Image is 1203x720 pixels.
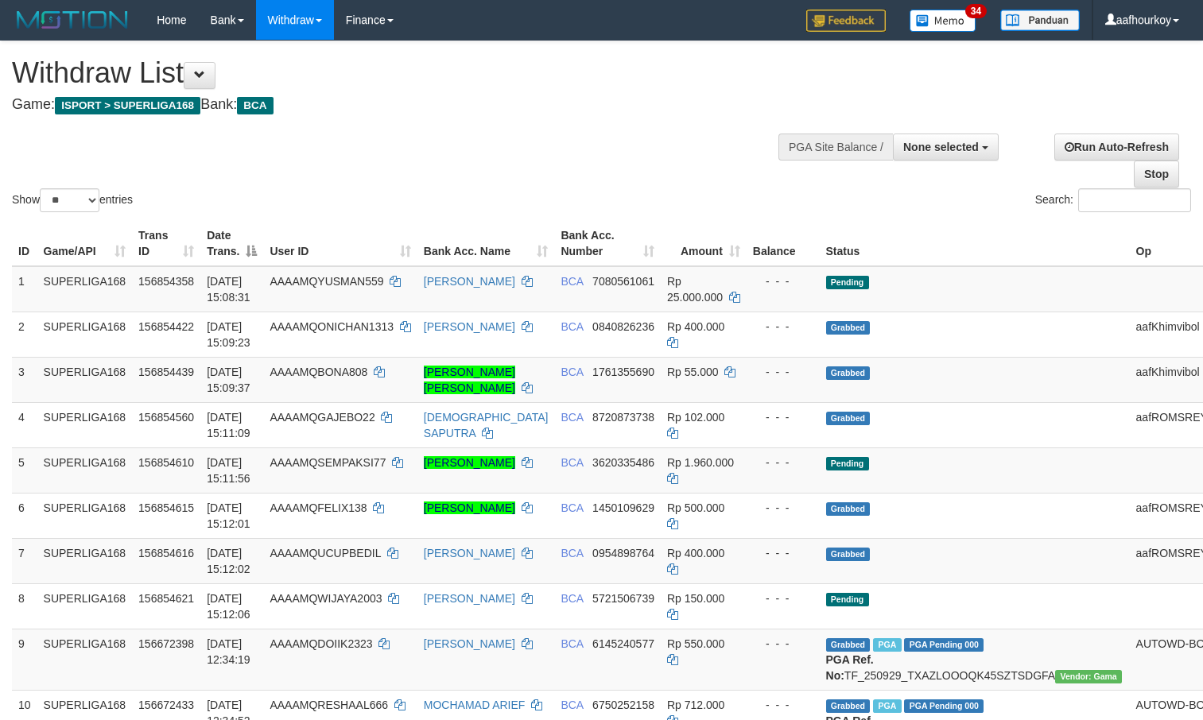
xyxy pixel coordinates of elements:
[12,97,786,113] h4: Game: Bank:
[37,266,133,312] td: SUPERLIGA168
[753,273,813,289] div: - - -
[270,699,388,711] span: AAAAMQRESHAAL666
[207,275,250,304] span: [DATE] 15:08:31
[561,501,583,514] span: BCA
[12,538,37,583] td: 7
[826,457,869,470] span: Pending
[424,411,549,439] a: [DEMOGRAPHIC_DATA] SAPUTRA
[37,221,133,266] th: Game/API: activate to sort column ascending
[270,547,381,559] span: AAAAMQUCUPBEDIL
[826,638,871,652] span: Grabbed
[138,547,194,559] span: 156854616
[270,320,394,333] span: AAAAMQONICHAN1313
[138,699,194,711] span: 156672433
[138,592,194,605] span: 156854621
[37,583,133,629] td: SUPERLIGA168
[37,312,133,357] td: SUPERLIGA168
[873,638,901,652] span: Marked by aafsoycanthlai
[561,637,583,650] span: BCA
[138,275,194,288] span: 156854358
[747,221,820,266] th: Balance
[667,366,719,378] span: Rp 55.000
[753,364,813,380] div: - - -
[138,456,194,469] span: 156854610
[37,629,133,690] td: SUPERLIGA168
[826,321,871,335] span: Grabbed
[12,629,37,690] td: 9
[200,221,263,266] th: Date Trans.: activate to sort column descending
[270,275,383,288] span: AAAAMQYUSMAN559
[806,10,886,32] img: Feedback.jpg
[138,320,194,333] span: 156854422
[12,221,37,266] th: ID
[270,501,367,514] span: AAAAMQFELIX138
[1054,134,1179,161] a: Run Auto-Refresh
[417,221,555,266] th: Bank Acc. Name: activate to sort column ascending
[592,411,654,424] span: Copy 8720873738 to clipboard
[753,545,813,561] div: - - -
[753,590,813,606] div: - - -
[138,366,194,378] span: 156854439
[592,366,654,378] span: Copy 1761355690 to clipboard
[12,357,37,402] td: 3
[826,276,869,289] span: Pending
[207,637,250,666] span: [DATE] 12:34:19
[661,221,747,266] th: Amount: activate to sort column ascending
[826,502,871,516] span: Grabbed
[270,456,386,469] span: AAAAMQSEMPAKSI77
[561,456,583,469] span: BCA
[561,699,583,711] span: BCA
[592,547,654,559] span: Copy 0954898764 to clipboard
[554,221,661,266] th: Bank Acc. Number: activate to sort column ascending
[893,134,999,161] button: None selected
[12,266,37,312] td: 1
[270,592,382,605] span: AAAAMQWIJAYA2003
[12,188,133,212] label: Show entries
[424,547,515,559] a: [PERSON_NAME]
[1078,188,1191,212] input: Search:
[667,637,724,650] span: Rp 550.000
[263,221,417,266] th: User ID: activate to sort column ascending
[965,4,987,18] span: 34
[207,411,250,439] span: [DATE] 15:11:09
[37,447,133,493] td: SUPERLIGA168
[667,592,724,605] span: Rp 150.000
[826,412,871,425] span: Grabbed
[753,500,813,516] div: - - -
[40,188,99,212] select: Showentries
[667,320,724,333] span: Rp 400.000
[12,493,37,538] td: 6
[820,629,1130,690] td: TF_250929_TXAZLOOOQK45SZTSDGFA
[270,366,367,378] span: AAAAMQBONA808
[12,312,37,357] td: 2
[207,592,250,621] span: [DATE] 15:12:06
[904,638,984,652] span: PGA Pending
[37,402,133,447] td: SUPERLIGA168
[1055,670,1122,683] span: Vendor URL: https://trx31.1velocity.biz
[270,637,372,650] span: AAAAMQDOIIK2323
[592,699,654,711] span: Copy 6750252158 to clipboard
[12,402,37,447] td: 4
[904,699,984,713] span: PGA Pending
[826,366,871,380] span: Grabbed
[424,366,515,394] a: [PERSON_NAME] [PERSON_NAME]
[207,501,250,530] span: [DATE] 15:12:01
[592,320,654,333] span: Copy 0840826236 to clipboard
[910,10,976,32] img: Button%20Memo.svg
[667,456,734,469] span: Rp 1.960.000
[424,320,515,333] a: [PERSON_NAME]
[778,134,893,161] div: PGA Site Balance /
[424,501,515,514] a: [PERSON_NAME]
[424,637,515,650] a: [PERSON_NAME]
[753,697,813,713] div: - - -
[1134,161,1179,188] a: Stop
[592,275,654,288] span: Copy 7080561061 to clipboard
[37,538,133,583] td: SUPERLIGA168
[826,653,874,682] b: PGA Ref. No:
[207,547,250,575] span: [DATE] 15:12:02
[592,592,654,605] span: Copy 5721506739 to clipboard
[37,357,133,402] td: SUPERLIGA168
[12,8,133,32] img: MOTION_logo.png
[753,636,813,652] div: - - -
[138,501,194,514] span: 156854615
